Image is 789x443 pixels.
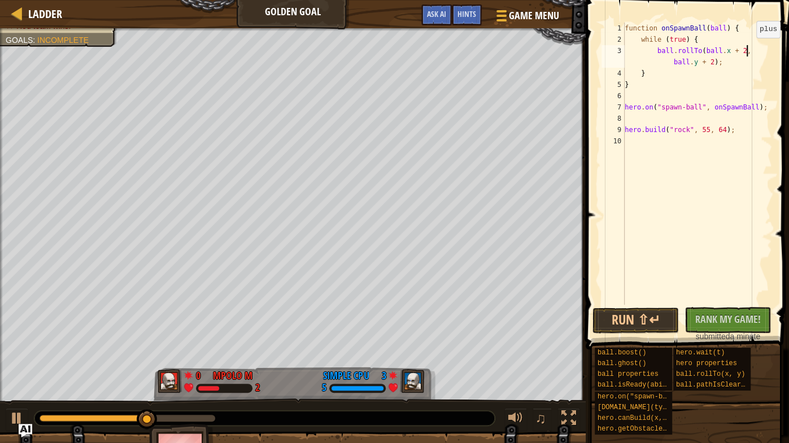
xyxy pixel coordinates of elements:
div: Simple CPU [323,369,369,383]
span: ball properties [598,370,659,378]
span: Ladder [28,6,62,21]
button: Ask AI [19,424,32,437]
div: Mpolo M [213,369,252,383]
span: hero.getObstacleAt(x, y) [598,425,695,433]
div: 6 [601,90,625,102]
span: Rank My Game! [695,312,761,326]
span: hero properties [676,359,737,367]
button: Game Menu [487,5,566,31]
div: 3 [374,369,386,379]
div: 8 [601,113,625,124]
div: a minute ago [690,331,765,353]
a: Ladder [23,6,62,21]
span: ball.isReady(ability) [598,381,683,389]
div: 9 [601,124,625,135]
button: ♫ [533,408,552,431]
code: plus [760,25,777,33]
div: 1 [601,23,625,34]
button: Rank My Game! [685,307,771,333]
span: ball.boost() [598,349,646,357]
span: Ask AI [427,8,446,19]
span: ball.pathIsClear(x, y) [676,381,765,389]
button: Adjust volume [504,408,527,431]
div: 4 [601,68,625,79]
span: hero.canBuild(x, y) [598,414,675,422]
div: 5 [601,79,625,90]
span: ball.rollTo(x, y) [676,370,745,378]
div: 2 [601,34,625,45]
span: Incomplete [37,36,89,45]
div: 7 [601,102,625,113]
span: hero.on("spawn-ball", f) [598,393,695,401]
img: thang_avatar_frame.png [158,369,182,393]
span: ♫ [535,410,546,427]
img: thang_avatar_frame.png [400,369,425,393]
span: [DOMAIN_NAME](type, x, y) [598,403,699,411]
button: Ask AI [421,5,452,25]
div: 0 [196,369,207,379]
span: Hints [457,8,476,19]
div: 10 [601,135,625,147]
span: Goals [6,36,33,45]
span: submitted [696,332,730,341]
span: hero.wait(t) [676,349,725,357]
span: Game Menu [509,8,559,23]
div: 3 [601,45,625,68]
span: ball.ghost() [598,359,646,367]
span: : [33,36,37,45]
button: Toggle fullscreen [557,408,580,431]
div: 2 [255,383,260,393]
button: Run ⇧↵ [592,308,679,334]
div: 5 [322,383,326,393]
button: Ctrl + P: Play [6,408,28,431]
